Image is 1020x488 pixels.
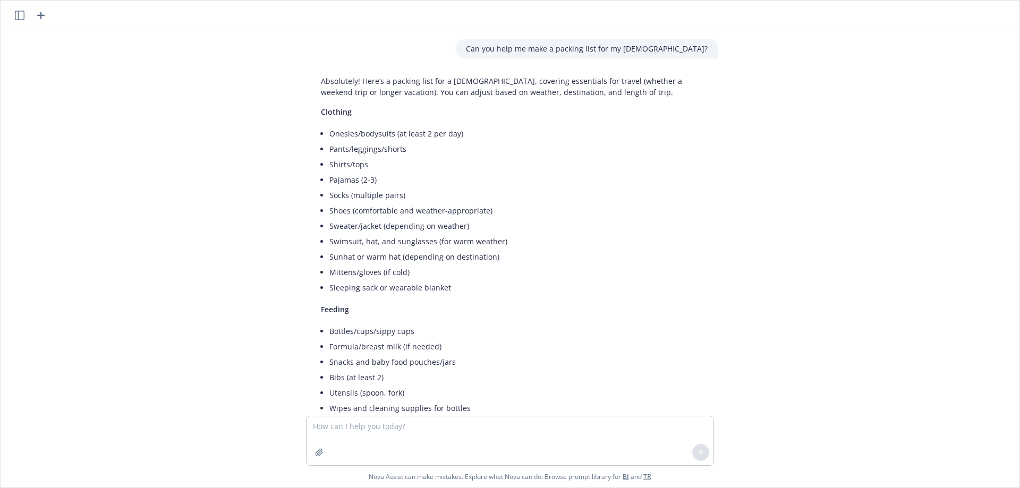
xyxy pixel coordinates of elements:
[623,472,629,481] a: BI
[329,249,708,264] li: Sunhat or warm hat (depending on destination)
[329,187,708,203] li: Socks (multiple pairs)
[329,264,708,280] li: Mittens/gloves (if cold)
[329,218,708,234] li: Sweater/jacket (depending on weather)
[643,472,651,481] a: TR
[329,126,708,141] li: Onesies/bodysuits (at least 2 per day)
[329,157,708,172] li: Shirts/tops
[329,370,708,385] li: Bibs (at least 2)
[321,304,349,314] span: Feeding
[329,339,708,354] li: Formula/breast milk (if needed)
[329,234,708,249] li: Swimsuit, hat, and sunglasses (for warm weather)
[329,141,708,157] li: Pants/leggings/shorts
[329,400,708,416] li: Wipes and cleaning supplies for bottles
[329,280,708,295] li: Sleeping sack or wearable blanket
[329,354,708,370] li: Snacks and baby food pouches/jars
[329,323,708,339] li: Bottles/cups/sippy cups
[329,203,708,218] li: Shoes (comfortable and weather-appropriate)
[321,107,352,117] span: Clothing
[321,75,708,98] p: Absolutely! Here’s a packing list for a [DEMOGRAPHIC_DATA], covering essentials for travel (wheth...
[329,172,708,187] li: Pajamas (2-3)
[466,43,708,54] p: Can you help me make a packing list for my [DEMOGRAPHIC_DATA]?
[329,385,708,400] li: Utensils (spoon, fork)
[369,466,651,487] span: Nova Assist can make mistakes. Explore what Nova can do: Browse prompt library for and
